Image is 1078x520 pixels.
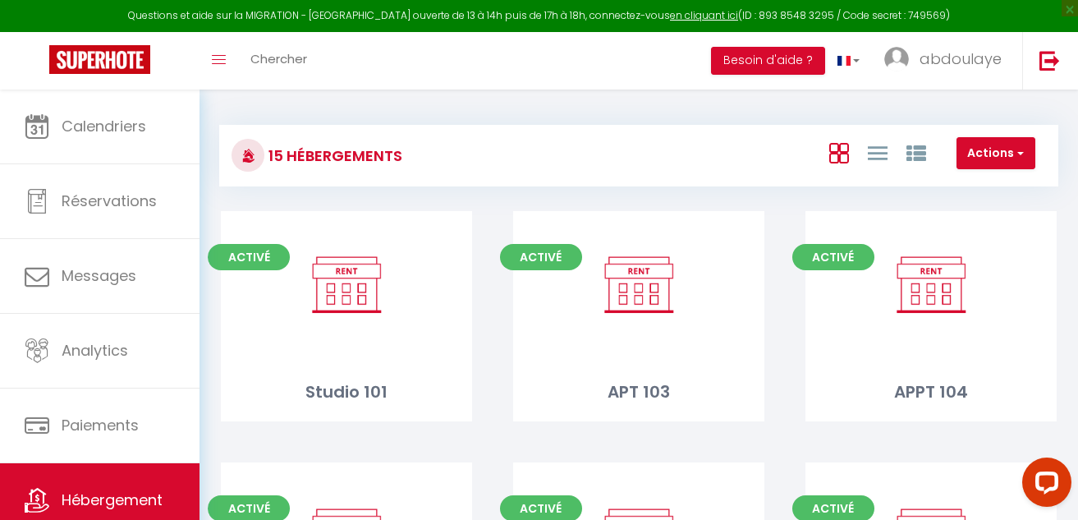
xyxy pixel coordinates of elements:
span: Activé [500,244,582,270]
a: Editer [589,269,688,301]
a: ... abdoulaye [872,32,1022,90]
span: Analytics [62,340,128,361]
span: Activé [792,244,874,270]
img: logout [1039,50,1060,71]
a: Editer [882,269,980,301]
button: Actions [956,137,1035,170]
img: ... [884,47,909,71]
div: Studio 101 [221,380,472,405]
button: Besoin d'aide ? [711,47,825,75]
a: Editer [297,269,396,301]
span: Activé [208,244,290,270]
span: abdoulaye [920,48,1002,69]
img: Super Booking [49,45,150,74]
span: Hébergement [62,490,163,510]
span: Messages [62,265,136,286]
div: APPT 104 [805,380,1057,405]
a: Vue en Liste [868,139,888,166]
a: en cliquant ici [670,8,738,22]
span: Paiements [62,415,139,435]
a: Vue par Groupe [906,139,926,166]
span: Calendriers [62,116,146,136]
a: Vue en Box [829,139,849,166]
div: APT 103 [513,380,764,405]
span: Chercher [250,50,307,67]
h3: 15 Hébergements [264,137,402,174]
iframe: LiveChat chat widget [1009,451,1078,520]
a: Chercher [238,32,319,90]
span: Réservations [62,191,157,211]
